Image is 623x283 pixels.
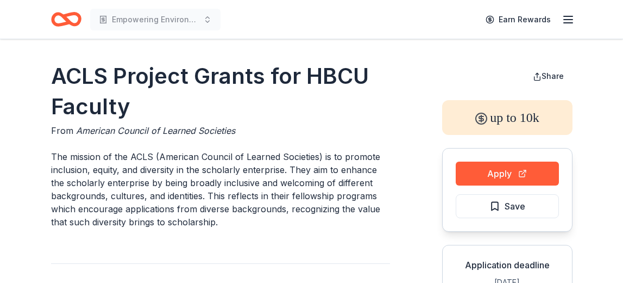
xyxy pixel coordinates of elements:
a: Home [51,7,81,32]
span: Share [542,71,564,81]
h1: ACLS Project Grants for HBCU Faculty [51,61,390,122]
span: American Council of Learned Societies [76,125,235,136]
span: Save [505,199,525,213]
div: From [51,124,390,137]
button: Apply [456,162,559,186]
button: Share [524,65,572,87]
span: Empowering Environments - ALL ACCESS [112,13,199,26]
div: up to 10k [442,100,572,135]
button: Empowering Environments - ALL ACCESS [90,9,221,30]
button: Save [456,194,559,218]
a: Earn Rewards [479,10,557,29]
p: The mission of the ACLS (American Council of Learned Societies) is to promote inclusion, equity, ... [51,150,390,229]
div: Application deadline [451,259,563,272]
